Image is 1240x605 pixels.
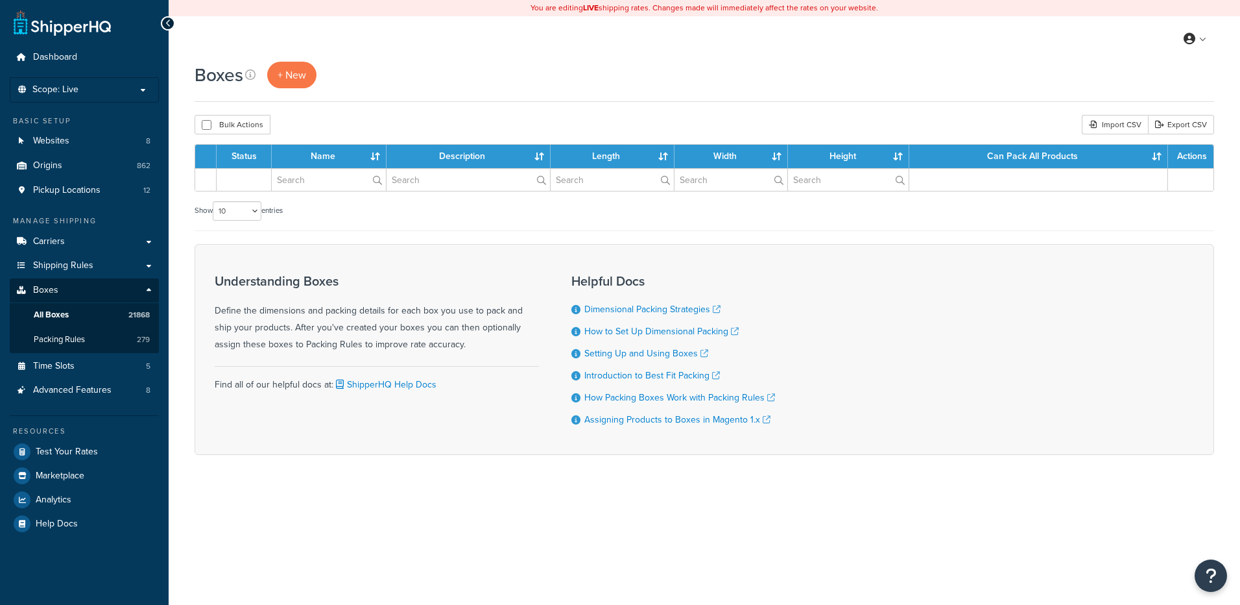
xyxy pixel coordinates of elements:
[10,328,159,352] li: Packing Rules
[10,303,159,327] a: All Boxes 21868
[10,254,159,278] a: Shipping Rules
[584,347,708,360] a: Setting Up and Using Boxes
[195,115,270,134] button: Bulk Actions
[10,303,159,327] li: All Boxes
[1195,560,1227,592] button: Open Resource Center
[278,68,306,82] span: + New
[34,334,85,345] span: Packing Rules
[128,310,150,321] span: 21868
[137,334,150,345] span: 279
[215,274,539,288] h3: Understanding Boxes
[137,160,150,171] span: 862
[272,169,386,191] input: Search
[10,129,159,153] a: Websites 8
[33,136,69,147] span: Websites
[674,145,789,168] th: Width
[195,62,243,88] h1: Boxes
[33,52,77,63] span: Dashboard
[33,185,101,196] span: Pickup Locations
[584,325,739,338] a: How to Set Up Dimensional Packing
[32,84,78,95] span: Scope: Live
[788,169,909,191] input: Search
[551,145,674,168] th: Length
[146,385,150,396] span: 8
[217,145,272,168] th: Status
[10,154,159,178] li: Origins
[10,216,159,227] div: Manage Shipping
[267,62,316,88] a: + New
[36,471,84,482] span: Marketplace
[387,145,551,168] th: Description
[584,302,721,316] a: Dimensional Packing Strategies
[33,260,93,271] span: Shipping Rules
[33,236,65,247] span: Carriers
[10,488,159,512] a: Analytics
[333,378,436,391] a: ShipperHQ Help Docs
[36,447,98,458] span: Test Your Rates
[10,328,159,352] a: Packing Rules 279
[33,385,112,396] span: Advanced Features
[571,274,775,288] h3: Helpful Docs
[10,354,159,378] li: Time Slots
[10,440,159,463] a: Test Your Rates
[674,169,788,191] input: Search
[146,136,150,147] span: 8
[10,154,159,178] a: Origins 862
[1168,145,1213,168] th: Actions
[10,179,159,203] a: Pickup Locations 12
[1082,115,1148,134] div: Import CSV
[10,179,159,203] li: Pickup Locations
[33,361,75,372] span: Time Slots
[909,145,1168,168] th: Can Pack All Products
[10,354,159,378] a: Time Slots 5
[36,519,78,530] span: Help Docs
[10,426,159,437] div: Resources
[272,145,387,168] th: Name
[10,464,159,488] a: Marketplace
[584,391,775,404] a: How Packing Boxes Work with Packing Rules
[10,512,159,536] a: Help Docs
[10,116,159,127] div: Basic Setup
[551,169,674,191] input: Search
[195,201,283,221] label: Show entries
[583,2,599,14] b: LIVE
[10,129,159,153] li: Websites
[10,278,159,352] li: Boxes
[14,10,111,36] a: ShipperHQ Home
[36,495,71,506] span: Analytics
[1148,115,1214,134] a: Export CSV
[33,285,58,296] span: Boxes
[143,185,150,196] span: 12
[584,369,720,382] a: Introduction to Best Fit Packing
[10,378,159,402] a: Advanced Features 8
[10,378,159,402] li: Advanced Features
[213,201,261,221] select: Showentries
[788,145,909,168] th: Height
[34,310,69,321] span: All Boxes
[10,278,159,302] a: Boxes
[387,169,550,191] input: Search
[33,160,62,171] span: Origins
[215,366,539,393] div: Find all of our helpful docs at:
[146,361,150,372] span: 5
[10,45,159,69] a: Dashboard
[215,274,539,353] div: Define the dimensions and packing details for each box you use to pack and ship your products. Af...
[584,413,770,426] a: Assigning Products to Boxes in Magento 1.x
[10,230,159,254] a: Carriers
